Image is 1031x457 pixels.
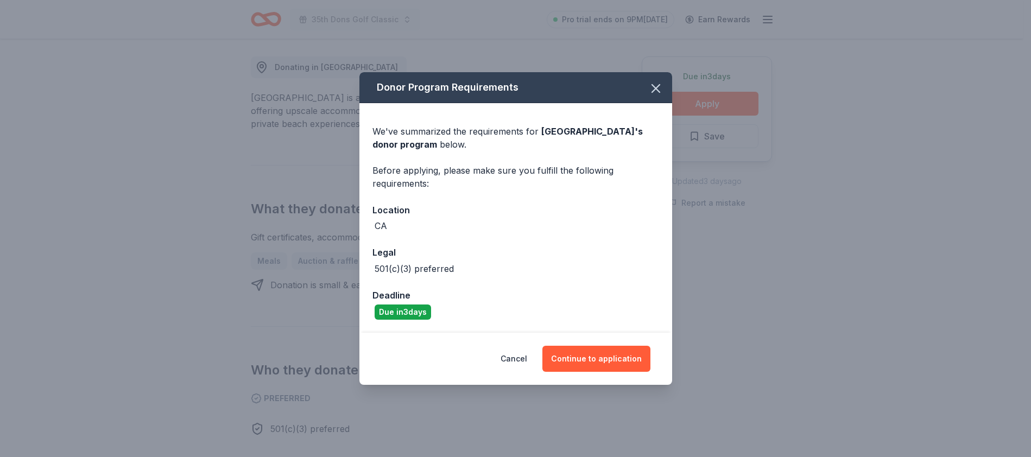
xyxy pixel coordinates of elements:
button: Continue to application [542,346,650,372]
div: We've summarized the requirements for below. [372,125,659,151]
div: 501(c)(3) preferred [375,262,454,275]
div: Before applying, please make sure you fulfill the following requirements: [372,164,659,190]
div: Deadline [372,288,659,302]
div: Donor Program Requirements [359,72,672,103]
div: CA [375,219,387,232]
div: Due in 3 days [375,304,431,320]
div: Legal [372,245,659,259]
button: Cancel [501,346,527,372]
div: Location [372,203,659,217]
